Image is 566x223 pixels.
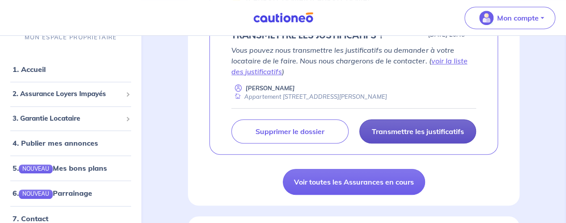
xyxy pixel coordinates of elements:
[13,214,48,223] a: 7. Contact
[4,134,138,152] div: 4. Publier mes annonces
[4,159,138,177] div: 5.NOUVEAUMes bons plans
[4,110,138,127] div: 3. Garantie Locataire
[231,20,476,41] div: state: CHOICE-DOCUMENTS, Context: NEW,CHOOSE-CERTIFICATE,RELATIONSHIP,LESSOR-DOCUMENTS
[13,89,122,99] span: 2. Assurance Loyers Impayés
[13,65,46,74] a: 1. Accueil
[255,127,324,136] p: Supprimer le dossier
[359,119,476,143] a: Transmettre les justificatifs
[479,11,494,25] img: illu_account_valid_menu.svg
[231,93,387,101] div: Appartement [STREET_ADDRESS][PERSON_NAME]
[283,169,425,195] a: Voir toutes les Assurances en cours
[231,56,467,76] a: voir la liste des justificatifs
[231,119,348,143] a: Supprimer le dossier
[250,12,317,23] img: Cautioneo
[13,189,92,198] a: 6.NOUVEAUParrainage
[25,33,117,42] p: MON ESPACE PROPRIÉTAIRE
[13,114,122,124] span: 3. Garantie Locataire
[4,184,138,202] div: 6.NOUVEAUParrainage
[231,45,476,77] p: Vous pouvez nous transmettre les justificatifs ou demander à votre locataire de le faire. Nous no...
[13,164,107,173] a: 5.NOUVEAUMes bons plans
[371,127,464,136] p: Transmettre les justificatifs
[4,60,138,78] div: 1. Accueil
[231,20,424,41] h5: 2.︎ 📄 COMMENT SOUHAITEZ-VOUS TRANSMETTRE LES JUSTIFICATIFS ?
[246,84,295,93] p: [PERSON_NAME]
[464,7,555,29] button: illu_account_valid_menu.svgMon compte
[13,139,98,147] a: 4. Publier mes annonces
[4,85,138,103] div: 2. Assurance Loyers Impayés
[497,13,539,23] p: Mon compte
